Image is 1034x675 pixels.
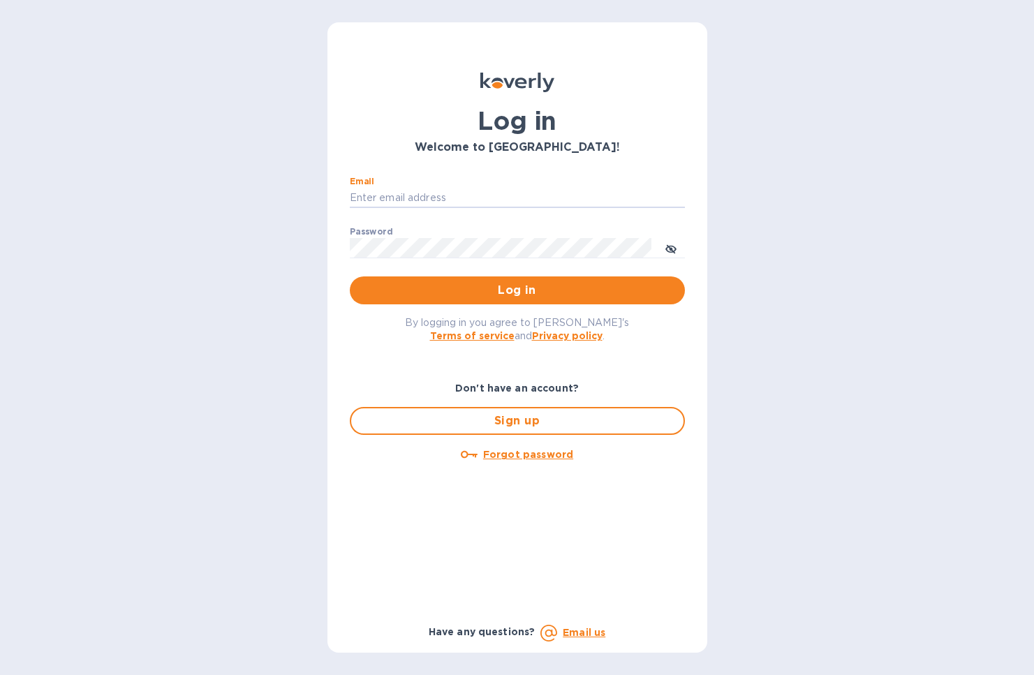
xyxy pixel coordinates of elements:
[532,330,603,341] a: Privacy policy
[483,449,573,460] u: Forgot password
[350,276,685,304] button: Log in
[350,177,374,186] label: Email
[455,383,579,394] b: Don't have an account?
[480,73,554,92] img: Koverly
[350,106,685,135] h1: Log in
[350,141,685,154] h3: Welcome to [GEOGRAPHIC_DATA]!
[350,407,685,435] button: Sign up
[361,282,674,299] span: Log in
[657,234,685,262] button: toggle password visibility
[362,413,672,429] span: Sign up
[350,228,392,236] label: Password
[350,188,685,209] input: Enter email address
[429,626,536,637] b: Have any questions?
[563,627,605,638] a: Email us
[430,330,515,341] a: Terms of service
[405,317,629,341] span: By logging in you agree to [PERSON_NAME]'s and .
